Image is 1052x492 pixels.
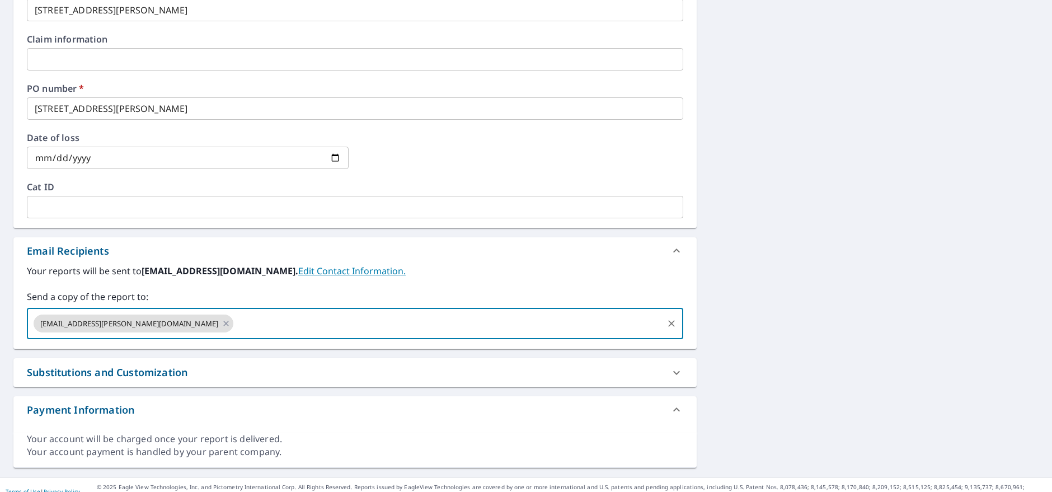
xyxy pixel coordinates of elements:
label: Send a copy of the report to: [27,290,683,303]
div: Substitutions and Customization [27,365,187,380]
label: Your reports will be sent to [27,264,683,278]
button: Clear [664,316,679,331]
a: EditContactInfo [298,265,406,277]
label: Cat ID [27,182,683,191]
div: Payment Information [13,396,697,423]
div: Email Recipients [27,243,109,259]
div: Your account will be charged once your report is delivered. [27,433,683,446]
span: [EMAIL_ADDRESS][PERSON_NAME][DOMAIN_NAME] [34,318,225,329]
label: Claim information [27,35,683,44]
div: Your account payment is handled by your parent company. [27,446,683,458]
label: PO number [27,84,683,93]
b: [EMAIL_ADDRESS][DOMAIN_NAME]. [142,265,298,277]
div: Email Recipients [13,237,697,264]
div: [EMAIL_ADDRESS][PERSON_NAME][DOMAIN_NAME] [34,315,233,332]
div: Substitutions and Customization [13,358,697,387]
label: Date of loss [27,133,349,142]
div: Payment Information [27,402,134,418]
